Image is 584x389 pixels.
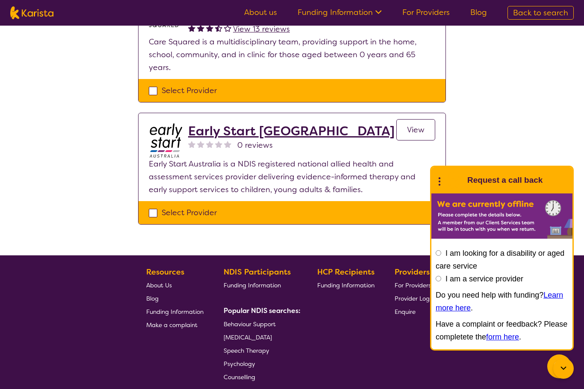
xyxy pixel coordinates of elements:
[513,8,568,18] span: Back to search
[233,24,290,34] span: View 13 reviews
[436,249,564,270] label: I am looking for a disability or aged care service
[436,318,568,343] p: Have a complaint or feedback? Please completete the .
[395,292,434,305] a: Provider Login
[224,347,269,354] span: Speech Therapy
[224,370,297,383] a: Counselling
[317,278,375,292] a: Funding Information
[149,35,435,74] p: Care Squared is a multidisciplinary team, providing support in the home, school, community, and i...
[395,308,416,316] span: Enquire
[224,344,297,357] a: Speech Therapy
[188,123,395,139] a: Early Start [GEOGRAPHIC_DATA]
[547,354,571,378] button: Channel Menu
[224,281,281,289] span: Funding Information
[436,289,568,314] p: Do you need help with funding? .
[224,320,276,328] span: Behaviour Support
[395,278,434,292] a: For Providers
[224,317,297,331] a: Behaviour Support
[224,360,255,368] span: Psychology
[402,7,450,18] a: For Providers
[146,281,172,289] span: About Us
[188,24,195,32] img: fullstar
[215,140,222,148] img: nonereviewstar
[146,292,204,305] a: Blog
[146,278,204,292] a: About Us
[445,172,462,189] img: Karista
[317,267,375,277] b: HCP Recipients
[10,6,53,19] img: Karista logo
[146,318,204,331] a: Make a complaint
[298,7,382,18] a: Funding Information
[188,140,195,148] img: nonereviewstar
[224,373,255,381] span: Counselling
[146,321,198,329] span: Make a complaint
[146,295,159,302] span: Blog
[197,24,204,32] img: fullstar
[149,158,435,196] p: Early Start Australia is a NDIS registered national allied health and assessment services provide...
[470,7,487,18] a: Blog
[395,267,430,277] b: Providers
[431,193,572,239] img: Karista offline chat form to request call back
[237,139,273,152] span: 0 reviews
[396,119,435,140] a: View
[224,357,297,370] a: Psychology
[197,140,204,148] img: nonereviewstar
[317,281,375,289] span: Funding Information
[486,333,519,341] a: form here
[507,6,574,20] a: Back to search
[224,331,297,344] a: [MEDICAL_DATA]
[395,305,434,318] a: Enquire
[224,306,301,315] b: Popular NDIS searches:
[224,278,297,292] a: Funding Information
[206,24,213,32] img: fullstar
[467,174,543,187] h1: Request a call back
[224,24,231,32] img: emptystar
[224,140,231,148] img: nonereviewstar
[407,125,425,135] span: View
[244,7,277,18] a: About us
[233,23,290,35] a: View 13 reviews
[206,140,213,148] img: nonereviewstar
[146,308,204,316] span: Funding Information
[395,281,431,289] span: For Providers
[445,275,523,283] label: I am a service provider
[146,305,204,318] a: Funding Information
[149,123,183,158] img: bdpoyytkvdhmeftzccod.jpg
[224,267,291,277] b: NDIS Participants
[395,295,434,302] span: Provider Login
[146,267,184,277] b: Resources
[224,333,272,341] span: [MEDICAL_DATA]
[215,24,222,32] img: halfstar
